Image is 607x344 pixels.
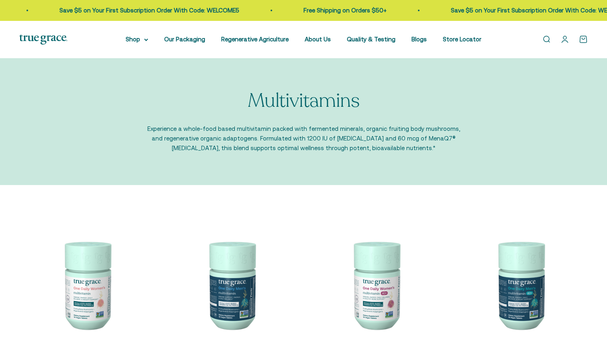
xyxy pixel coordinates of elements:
p: Experience a whole-food based multivitamin packed with fermented minerals, organic fruiting body ... [147,124,460,153]
a: Regenerative Agriculture [221,36,289,43]
a: Our Packaging [164,36,205,43]
a: About Us [305,36,331,43]
a: Free Shipping on Orders $50+ [299,7,382,14]
summary: Shop [126,35,148,44]
a: Quality & Testing [347,36,395,43]
p: Save $5 on Your First Subscription Order With Code: WELCOME5 [55,6,235,15]
p: Multivitamins [248,90,360,112]
a: Store Locator [443,36,481,43]
a: Blogs [411,36,427,43]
